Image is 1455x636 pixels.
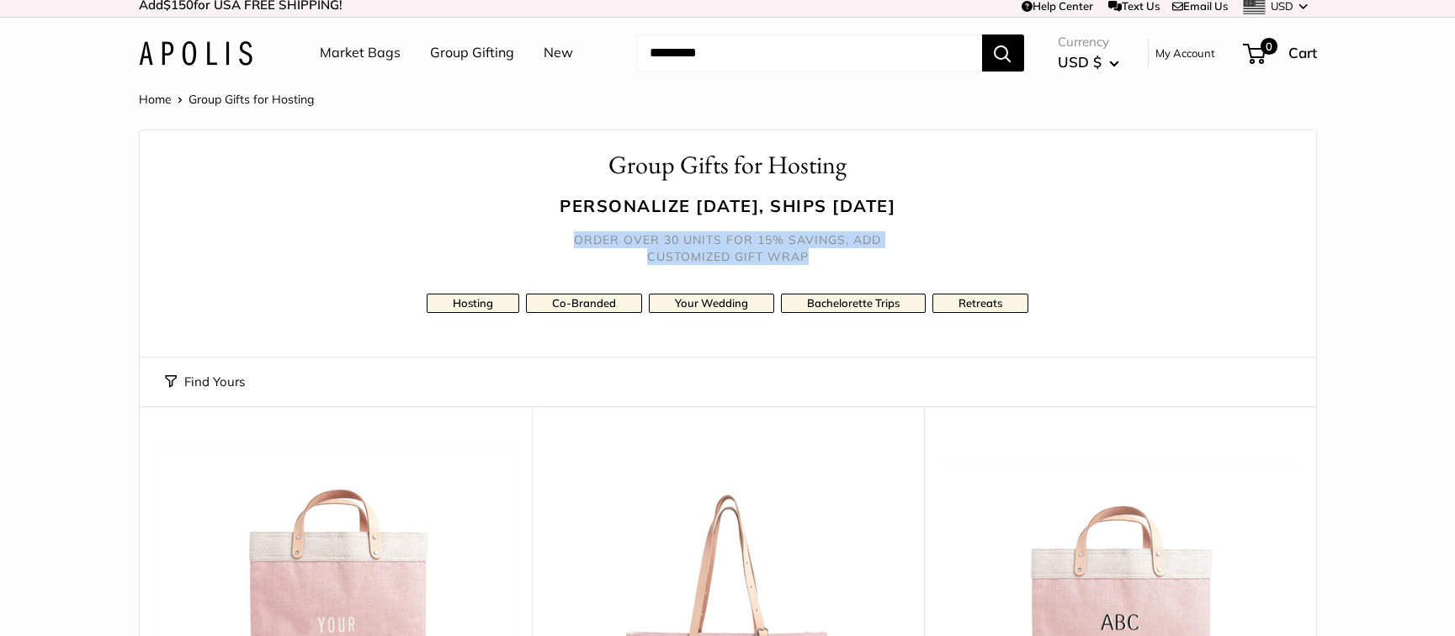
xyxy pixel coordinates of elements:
span: Currency [1058,30,1119,54]
a: Hosting [427,294,519,313]
h1: Group Gifts for Hosting [165,147,1291,183]
h5: Order over 30 units for 15% savings, add customized gift wrap [560,231,896,265]
a: Retreats [932,294,1028,313]
button: USD $ [1058,49,1119,76]
span: Cart [1288,44,1317,61]
span: Group Gifts for Hosting [189,92,314,107]
span: 0 [1260,38,1277,55]
nav: Breadcrumb [139,88,314,110]
span: USD $ [1058,53,1102,71]
button: Find Yours [165,370,245,394]
a: Bachelorette Trips [781,294,926,313]
a: Co-Branded [526,294,642,313]
a: Home [139,92,172,107]
a: Group Gifting [430,40,514,66]
a: New [544,40,573,66]
a: My Account [1155,43,1215,63]
a: Market Bags [320,40,401,66]
h3: Personalize [DATE], ships [DATE] [165,193,1291,218]
a: 0 Cart [1245,40,1317,66]
img: Apolis [139,41,252,66]
a: Your Wedding [649,294,774,313]
input: Search... [636,34,982,72]
button: Search [982,34,1024,72]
